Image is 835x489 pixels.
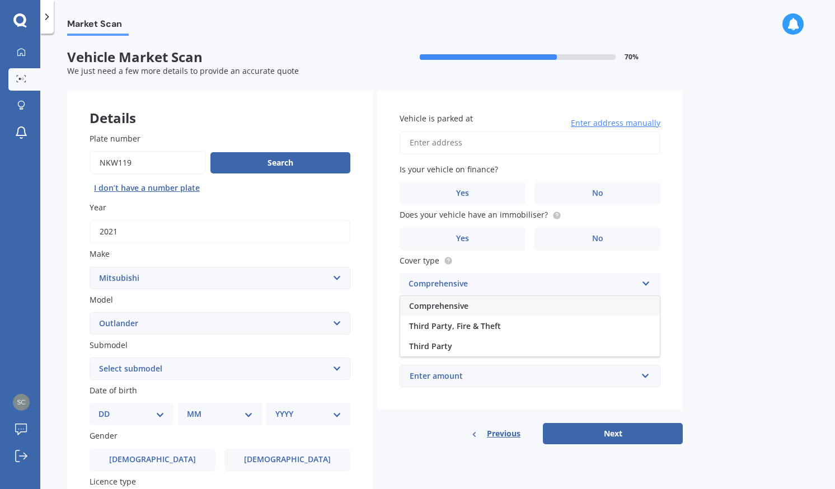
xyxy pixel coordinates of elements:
button: Search [210,152,350,173]
div: Details [67,90,373,124]
span: [DEMOGRAPHIC_DATA] [244,455,331,464]
span: Plate number [90,133,140,144]
span: [DEMOGRAPHIC_DATA] [109,455,196,464]
input: Enter plate number [90,151,206,175]
span: Previous [487,425,520,442]
span: 70 % [625,53,639,61]
button: Next [543,423,683,444]
input: YYYY [90,220,350,243]
span: We just need a few more details to provide an accurate quote [67,65,299,76]
div: Enter amount [410,370,637,382]
span: Model [90,294,113,305]
span: No [592,234,603,243]
span: Third Party, Fire & Theft [409,321,501,331]
span: Yes [456,234,469,243]
span: Vehicle is parked at [400,113,473,124]
button: I don’t have a number plate [90,179,204,197]
span: Enter address manually [571,117,660,129]
span: Year [90,202,106,213]
span: Vehicle Market Scan [67,49,375,65]
span: Does your vehicle have an immobiliser? [400,210,548,220]
span: Third Party [409,341,452,351]
span: Submodel [90,340,128,350]
img: dcde549d00680221d2d174d724c0227e [13,394,30,411]
span: Cover type [400,255,439,266]
span: Licence type [90,476,136,487]
div: Comprehensive [409,278,637,291]
span: Is your vehicle on finance? [400,164,498,175]
span: Yes [456,189,469,198]
span: Gender [90,431,118,441]
span: Market Scan [67,18,129,34]
input: Enter address [400,131,660,154]
span: No [592,189,603,198]
span: Make [90,249,110,260]
span: Date of birth [90,385,137,396]
span: Comprehensive [409,300,468,311]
